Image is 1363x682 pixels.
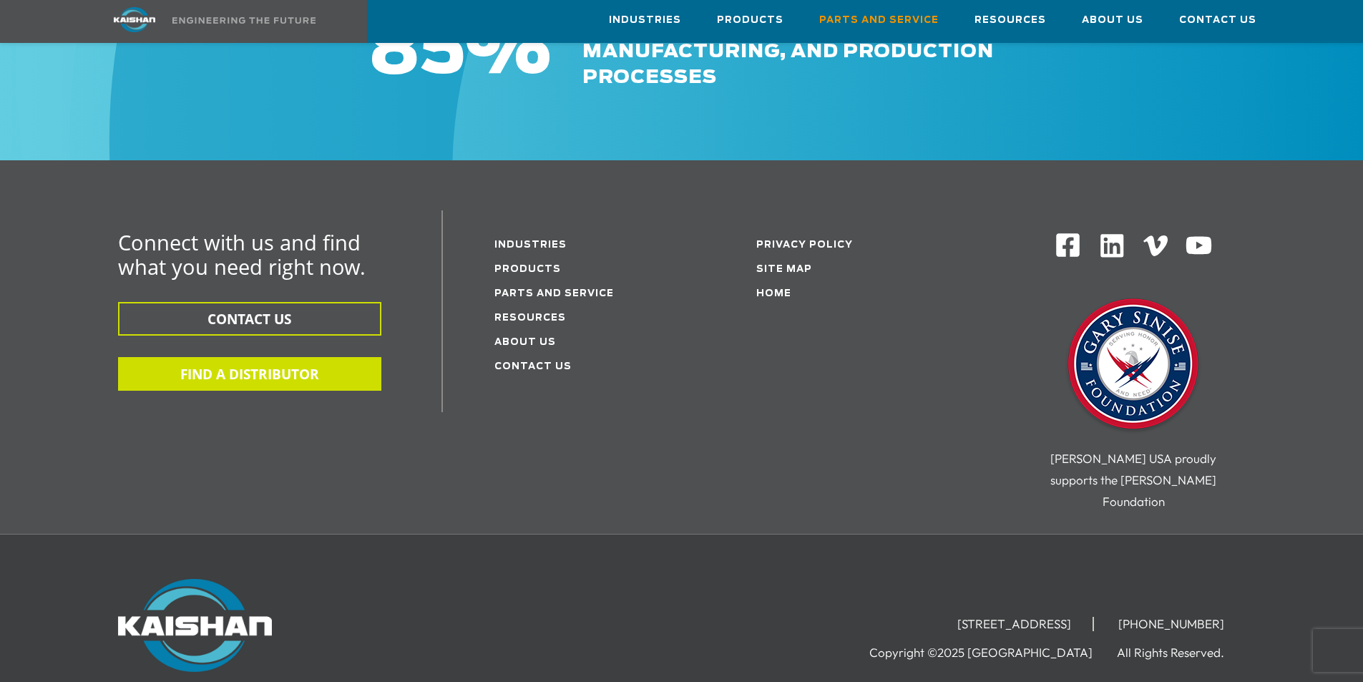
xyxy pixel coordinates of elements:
[1117,646,1246,660] li: All Rights Reserved.
[494,338,556,347] a: About Us
[172,17,316,24] img: Engineering the future
[1082,12,1143,29] span: About Us
[756,240,853,250] a: Privacy Policy
[1143,235,1168,256] img: Vimeo
[1050,451,1216,509] span: [PERSON_NAME] USA proudly supports the [PERSON_NAME] Foundation
[118,302,381,336] button: CONTACT US
[494,289,614,298] a: Parts and service
[1185,232,1213,260] img: Youtube
[494,265,561,274] a: Products
[1055,232,1081,258] img: Facebook
[118,357,381,391] button: FIND A DISTRIBUTOR
[609,1,681,39] a: Industries
[819,12,939,29] span: Parts and Service
[494,240,567,250] a: Industries
[494,362,572,371] a: Contact Us
[1179,12,1256,29] span: Contact Us
[717,12,783,29] span: Products
[974,12,1046,29] span: Resources
[1179,1,1256,39] a: Contact Us
[974,1,1046,39] a: Resources
[369,20,465,86] span: 85
[819,1,939,39] a: Parts and Service
[756,265,812,274] a: Site Map
[609,12,681,29] span: Industries
[582,16,994,87] span: vertically integrated design, manufacturing, and production processes
[1082,1,1143,39] a: About Us
[494,313,566,323] a: Resources
[1062,294,1205,437] img: Gary Sinise Foundation
[118,579,272,672] img: Kaishan
[717,1,783,39] a: Products
[118,228,366,281] span: Connect with us and find what you need right now.
[869,646,1114,660] li: Copyright ©2025 [GEOGRAPHIC_DATA]
[756,289,791,298] a: Home
[1097,617,1246,631] li: [PHONE_NUMBER]
[465,20,551,86] span: %
[936,617,1094,631] li: [STREET_ADDRESS]
[1098,232,1126,260] img: Linkedin
[81,7,188,32] img: kaishan logo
